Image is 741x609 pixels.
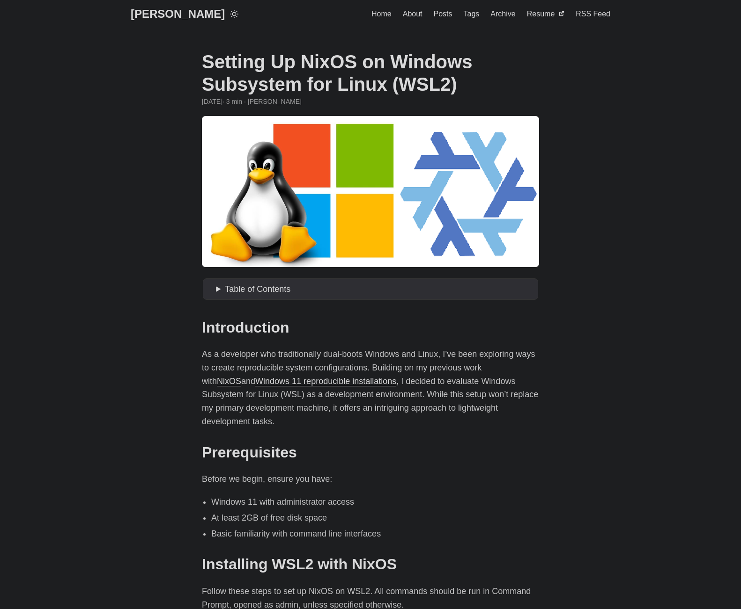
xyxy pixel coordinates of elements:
[527,10,555,18] span: Resume
[202,443,539,461] h2: Prerequisites
[464,10,480,18] span: Tags
[371,10,392,18] span: Home
[225,284,290,294] span: Table of Contents
[434,10,452,18] span: Posts
[202,348,539,428] p: As a developer who traditionally dual-boots Windows and Linux, I’ve been exploring ways to create...
[576,10,610,18] span: RSS Feed
[202,96,222,107] span: 2024-12-17 21:31:58 -0500 -0500
[202,319,539,336] h2: Introduction
[211,511,539,525] li: At least 2GB of free disk space
[216,283,534,296] summary: Table of Contents
[255,377,396,386] a: Windows 11 reproducible installations
[202,51,539,95] h1: Setting Up NixOS on Windows Subsystem for Linux (WSL2)
[217,377,241,386] a: NixOS
[211,527,539,541] li: Basic familiarity with command line interfaces
[490,10,515,18] span: Archive
[403,10,422,18] span: About
[211,495,539,509] li: Windows 11 with administrator access
[202,555,539,573] h2: Installing WSL2 with NixOS
[202,96,539,107] div: · 3 min · [PERSON_NAME]
[202,472,539,486] p: Before we begin, ensure you have:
